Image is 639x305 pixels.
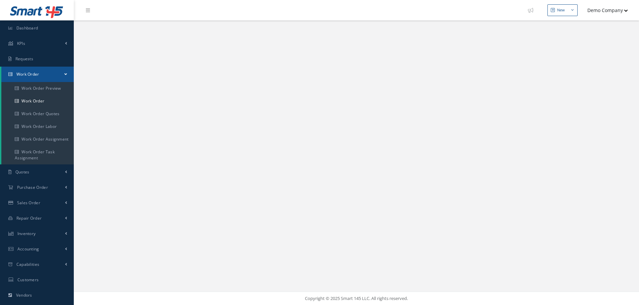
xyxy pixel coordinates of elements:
span: Repair Order [16,215,42,221]
button: New [547,4,578,16]
button: Demo Company [581,4,628,17]
span: Purchase Order [17,184,48,190]
span: KPIs [17,41,25,46]
a: Work Order Assignment [1,133,74,146]
a: Work Order Labor [1,120,74,133]
span: Vendors [16,292,32,298]
span: Customers [17,277,39,283]
a: Work Order [1,95,74,107]
span: Capabilities [16,261,40,267]
span: Accounting [17,246,39,252]
span: Requests [15,56,33,62]
div: New [557,7,565,13]
a: Work Order Preview [1,82,74,95]
span: Quotes [15,169,30,175]
a: Work Order [1,67,74,82]
span: Inventory [17,231,36,236]
span: Work Order [16,71,39,77]
a: Work Order Task Assignment [1,146,74,164]
span: Dashboard [16,25,38,31]
a: Work Order Quotes [1,107,74,120]
div: Copyright © 2025 Smart 145 LLC. All rights reserved. [81,295,632,302]
span: Sales Order [17,200,40,206]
